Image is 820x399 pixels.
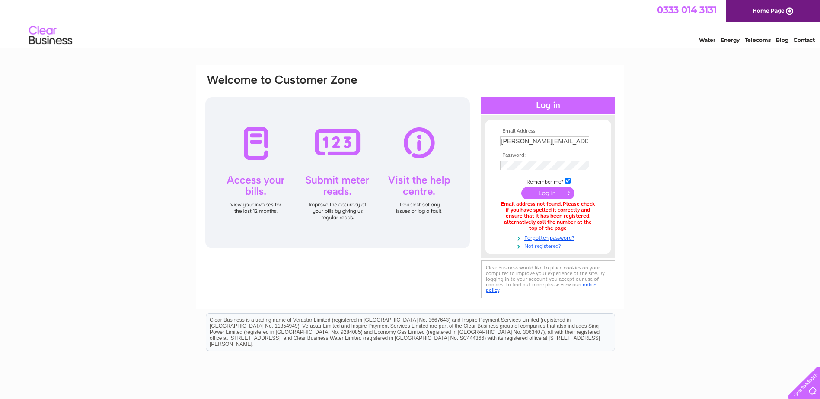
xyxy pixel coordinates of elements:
[500,241,598,250] a: Not registered?
[776,37,788,43] a: Blog
[657,4,717,15] a: 0333 014 3131
[500,233,598,241] a: Forgotten password?
[745,37,771,43] a: Telecoms
[794,37,815,43] a: Contact
[206,5,615,42] div: Clear Business is a trading name of Verastar Limited (registered in [GEOGRAPHIC_DATA] No. 3667643...
[498,128,598,134] th: Email Address:
[486,282,597,293] a: cookies policy
[699,37,715,43] a: Water
[29,22,73,49] img: logo.png
[521,187,574,199] input: Submit
[500,201,596,231] div: Email address not found. Please check if you have spelled it correctly and ensure that it has bee...
[481,260,615,298] div: Clear Business would like to place cookies on your computer to improve your experience of the sit...
[498,177,598,185] td: Remember me?
[721,37,740,43] a: Energy
[498,152,598,158] th: Password:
